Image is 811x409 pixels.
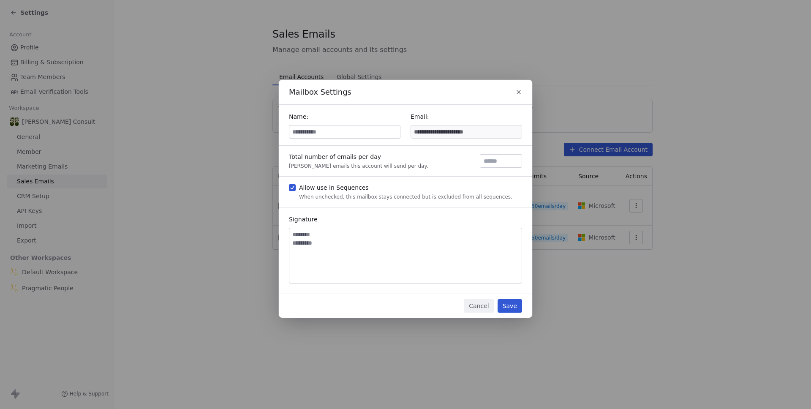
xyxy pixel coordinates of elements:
[299,183,512,192] div: Allow use in Sequences
[289,87,351,98] span: Mailbox Settings
[289,216,318,223] span: Signature
[464,299,494,313] button: Cancel
[411,113,429,120] span: Email:
[289,113,308,120] span: Name:
[498,299,522,313] button: Save
[289,163,428,169] div: [PERSON_NAME] emails this account will send per day.
[299,194,512,200] div: When unchecked, this mailbox stays connected but is excluded from all sequences.
[289,153,428,161] div: Total number of emails per day
[289,183,296,192] button: Allow use in SequencesWhen unchecked, this mailbox stays connected but is excluded from all seque...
